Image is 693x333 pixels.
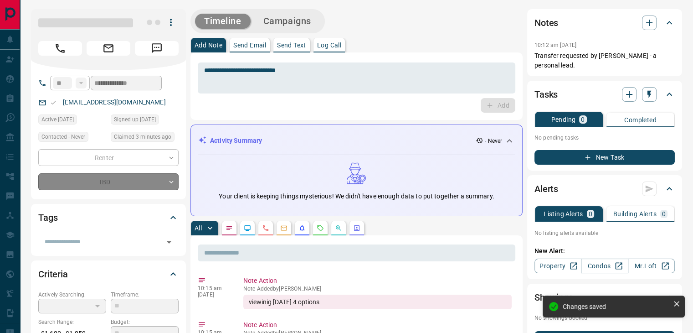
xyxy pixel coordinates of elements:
div: Sat Apr 11 2020 [111,114,179,127]
p: Add Note [195,42,222,48]
p: Note Action [243,276,512,286]
div: viewinig [DATE] 4 options [243,295,512,309]
h2: Notes [534,16,558,30]
p: Note Action [243,320,512,330]
p: Actively Searching: [38,291,106,299]
h2: Showings [534,290,573,305]
div: Fri Aug 15 2025 [111,132,179,145]
h2: Criteria [38,267,68,281]
div: Changes saved [563,303,669,310]
p: Pending [551,116,575,123]
div: Alerts [534,178,675,200]
a: [EMAIL_ADDRESS][DOMAIN_NAME] [63,99,166,106]
p: Listing Alerts [544,211,583,217]
svg: Notes [226,224,233,232]
button: Open [163,236,175,249]
p: All [195,225,202,231]
a: Mr.Loft [628,259,675,273]
h2: Tags [38,210,57,225]
p: Send Email [233,42,266,48]
span: Contacted - Never [41,132,85,141]
p: No pending tasks [534,131,675,145]
p: Log Call [317,42,341,48]
p: Timeframe: [111,291,179,299]
p: [DATE] [198,291,230,298]
p: Search Range: [38,318,106,326]
div: Renter [38,149,179,166]
span: Claimed 3 minutes ago [114,132,171,141]
p: Completed [624,117,657,123]
svg: Listing Alerts [298,224,306,232]
p: No showings booked [534,314,675,322]
svg: Requests [317,224,324,232]
p: 0 [589,211,592,217]
p: Note Added by [PERSON_NAME] [243,286,512,292]
svg: Agent Actions [353,224,360,232]
div: Activity Summary- Never [198,132,515,149]
p: New Alert: [534,246,675,256]
span: Email [87,41,130,56]
p: 10:15 am [198,285,230,291]
div: TBD [38,173,179,190]
div: Showings [534,286,675,308]
p: Activity Summary [210,136,262,146]
p: Send Text [277,42,306,48]
div: Criteria [38,263,179,285]
p: - Never [485,137,502,145]
div: Sat Apr 11 2020 [38,114,106,127]
h2: Alerts [534,182,558,196]
button: Timeline [195,14,251,29]
a: Property [534,259,581,273]
svg: Calls [262,224,269,232]
svg: Emails [280,224,287,232]
span: Active [DATE] [41,115,74,124]
p: Transfer requested by [PERSON_NAME] - a personal lead. [534,51,675,70]
p: 0 [581,116,585,123]
svg: Lead Browsing Activity [244,224,251,232]
span: Call [38,41,82,56]
p: 0 [662,211,666,217]
div: Tags [38,207,179,229]
h2: Tasks [534,87,558,102]
button: New Task [534,150,675,165]
span: Signed up [DATE] [114,115,156,124]
p: Your client is keeping things mysterious! We didn't have enough data to put together a summary. [219,192,494,201]
div: Notes [534,12,675,34]
p: Budget: [111,318,179,326]
svg: Email Valid [50,99,56,106]
span: Message [135,41,179,56]
button: Campaigns [254,14,320,29]
p: 10:12 am [DATE] [534,42,576,48]
svg: Opportunities [335,224,342,232]
div: Tasks [534,83,675,105]
a: Condos [581,259,628,273]
p: Building Alerts [613,211,657,217]
p: No listing alerts available [534,229,675,237]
